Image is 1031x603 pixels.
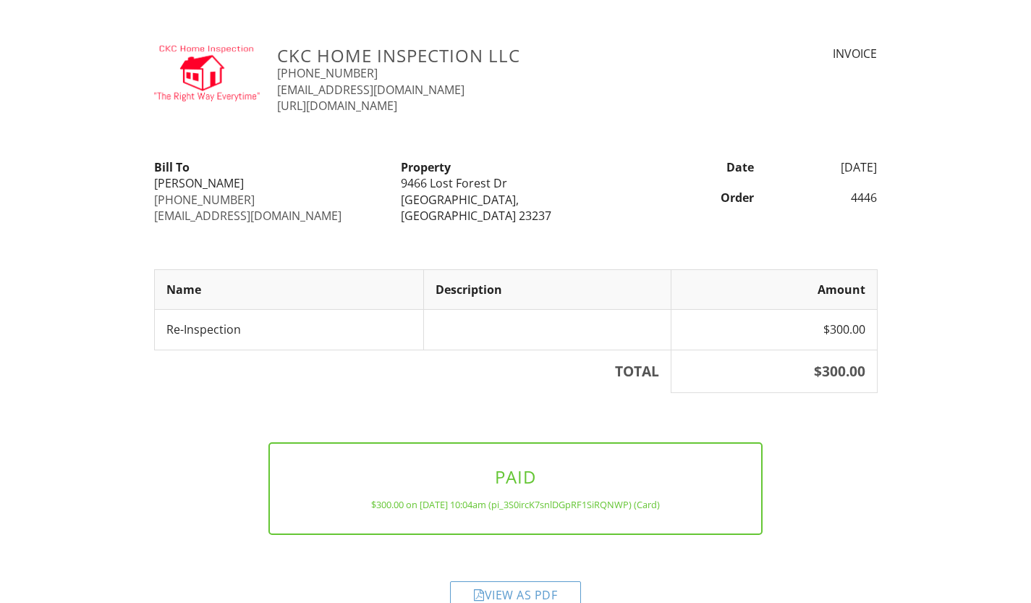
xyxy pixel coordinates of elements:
[154,192,255,208] a: [PHONE_NUMBER]
[293,499,738,510] div: $300.00 on [DATE] 10:04am (pi_3S0ircK7snlDGpRF1SiRQNWP) (Card)
[709,46,877,62] div: INVOICE
[277,98,397,114] a: [URL][DOMAIN_NAME]
[277,82,464,98] a: [EMAIL_ADDRESS][DOMAIN_NAME]
[154,350,671,393] th: TOTAL
[763,159,886,175] div: [DATE]
[277,65,378,81] a: [PHONE_NUMBER]
[154,175,383,191] div: [PERSON_NAME]
[763,190,886,206] div: 4446
[293,467,738,486] h3: PAID
[639,159,763,175] div: Date
[671,269,877,309] th: Amount
[154,159,190,175] strong: Bill To
[671,350,877,393] th: $300.00
[277,46,692,65] h3: CKC Home Inspection LLC
[154,310,423,350] td: Re-Inspection
[401,175,630,191] div: 9466 Lost Forest Dr
[401,159,451,175] strong: Property
[671,310,877,350] td: $300.00
[154,208,341,224] a: [EMAIL_ADDRESS][DOMAIN_NAME]
[154,269,423,309] th: Name
[423,269,671,309] th: Description
[401,192,630,224] div: [GEOGRAPHIC_DATA], [GEOGRAPHIC_DATA] 23237
[154,46,260,101] img: Drawing.png
[639,190,763,206] div: Order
